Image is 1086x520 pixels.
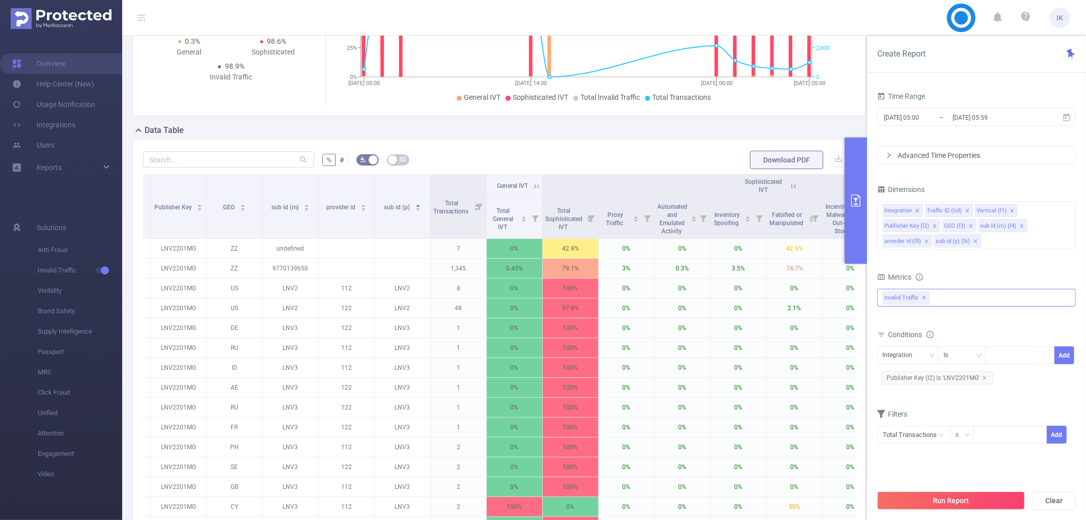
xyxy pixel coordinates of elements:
span: Supply Intelligence [38,321,122,342]
tspan: 2,000 [816,45,829,51]
i: icon: caret-up [633,214,639,217]
p: LNV2 [263,298,318,318]
p: LNV2 [375,298,430,318]
span: Total Transactions [652,93,711,101]
span: Total Transactions [433,200,470,215]
i: icon: caret-down [415,207,421,210]
a: Overview [12,53,66,74]
p: 0% [767,457,822,477]
span: Video [38,464,122,484]
p: 0% [655,398,710,417]
span: Proxy Traffic [606,211,625,227]
p: 1 [431,338,486,358]
li: Integration [883,204,923,217]
p: 0% [767,437,822,457]
i: icon: caret-up [240,203,245,206]
p: 42.9% [543,239,598,258]
p: 0% [767,318,822,338]
p: LNV3 [263,318,318,338]
div: Sort [521,214,527,221]
p: 0% [655,279,710,298]
p: 122 [319,378,374,397]
span: Total General IVT [493,207,514,231]
i: icon: info-circle [916,273,923,281]
i: icon: caret-down [197,207,203,210]
span: Visibility [38,281,122,301]
p: 0% [655,358,710,377]
p: 100% [543,398,598,417]
p: 0% [823,378,878,397]
span: Unified [38,403,122,423]
p: 0% [711,298,766,318]
div: provider id (l5) [885,235,922,248]
p: DE [207,318,262,338]
span: Publisher Key [154,204,193,211]
p: 0% [599,358,654,377]
i: icon: table [400,156,406,162]
p: 122 [319,418,374,437]
span: Conditions [888,331,934,339]
span: Reports [37,163,62,172]
i: icon: caret-down [691,218,697,221]
i: Filter menu [752,198,766,238]
p: 0% [655,338,710,358]
i: icon: info-circle [927,331,934,338]
p: 0% [487,378,542,397]
tspan: 0 [816,74,819,80]
i: icon: caret-down [633,218,639,221]
i: icon: caret-up [360,203,366,206]
div: General [147,47,231,58]
span: General IVT [464,93,500,101]
p: 100% [543,418,598,437]
li: sub id (p) (l6) [934,234,981,248]
tspan: 25% [347,45,357,51]
p: LNV2201MG [151,298,206,318]
h2: Data Table [145,124,184,136]
p: LNV3 [375,378,430,397]
i: icon: caret-up [304,203,310,206]
p: LNV2201MG [151,338,206,358]
i: icon: close [965,208,970,214]
p: 0% [655,437,710,457]
div: Sort [197,203,203,209]
p: 0% [711,398,766,417]
i: Filter menu [696,198,710,238]
i: icon: close [982,375,987,380]
span: IK [1057,8,1064,28]
div: icon: rightAdvanced Time Properties [878,147,1075,164]
i: icon: down [929,352,935,360]
i: icon: caret-down [304,207,310,210]
p: ZZ [207,259,262,278]
p: 0% [711,279,766,298]
span: Metrics [877,273,912,281]
i: icon: right [886,152,892,158]
div: Sort [745,214,751,221]
span: Brand Safety [38,301,122,321]
p: 2.1% [767,298,822,318]
span: General IVT [497,182,528,189]
p: 2 [431,457,486,477]
i: Filter menu [640,198,654,238]
tspan: [DATE] 05:00 [794,80,825,87]
span: # [340,156,344,164]
button: Add [1047,426,1067,444]
p: 100% [543,338,598,358]
p: LNV2201MG [151,378,206,397]
i: Filter menu [584,198,598,238]
span: Passport [38,342,122,362]
p: 112 [319,338,374,358]
span: Engagement [38,444,122,464]
span: MRC [38,362,122,382]
p: 0% [767,398,822,417]
p: 122 [319,457,374,477]
div: sub id (m) (l4) [981,220,1017,233]
p: 9770139658 [263,259,318,278]
p: 3.5% [711,259,766,278]
span: Create Report [877,49,926,59]
p: 1 [431,318,486,338]
p: 0.45% [487,259,542,278]
p: 0.3% [655,259,710,278]
p: 0% [655,418,710,437]
button: Download PDF [750,151,823,169]
p: 8 [431,279,486,298]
